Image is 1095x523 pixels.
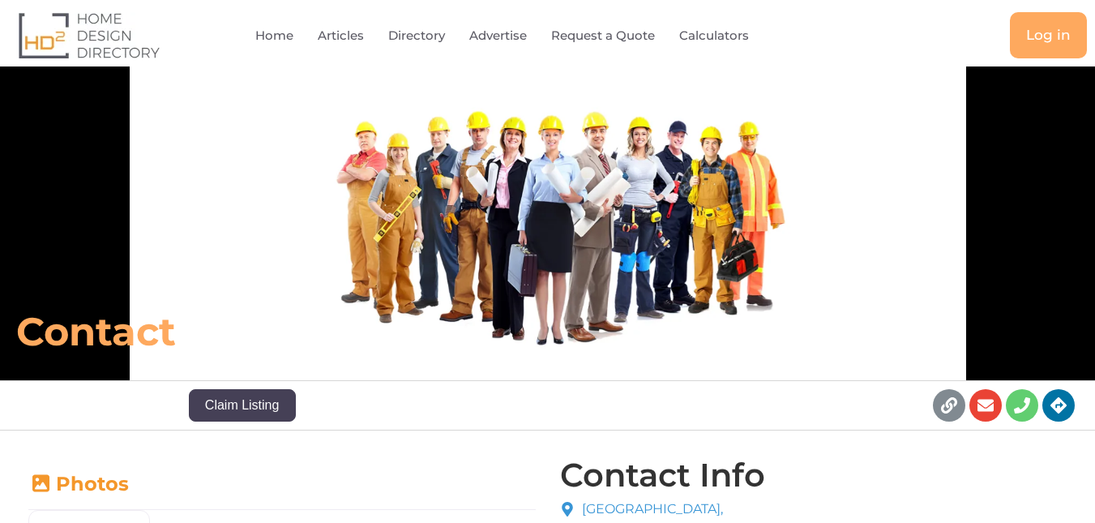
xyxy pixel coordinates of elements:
nav: Menu [224,17,817,54]
a: Directory [388,17,445,54]
a: Home [255,17,293,54]
a: Photos [28,472,129,495]
a: Request a Quote [551,17,655,54]
h4: Contact Info [560,459,765,491]
a: Advertise [469,17,527,54]
button: Claim Listing [189,389,296,422]
a: Articles [318,17,364,54]
span: [GEOGRAPHIC_DATA], [578,499,723,519]
span: Log in [1026,28,1071,42]
h6: Contact [16,307,759,356]
a: Calculators [679,17,749,54]
a: Log in [1010,12,1087,58]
